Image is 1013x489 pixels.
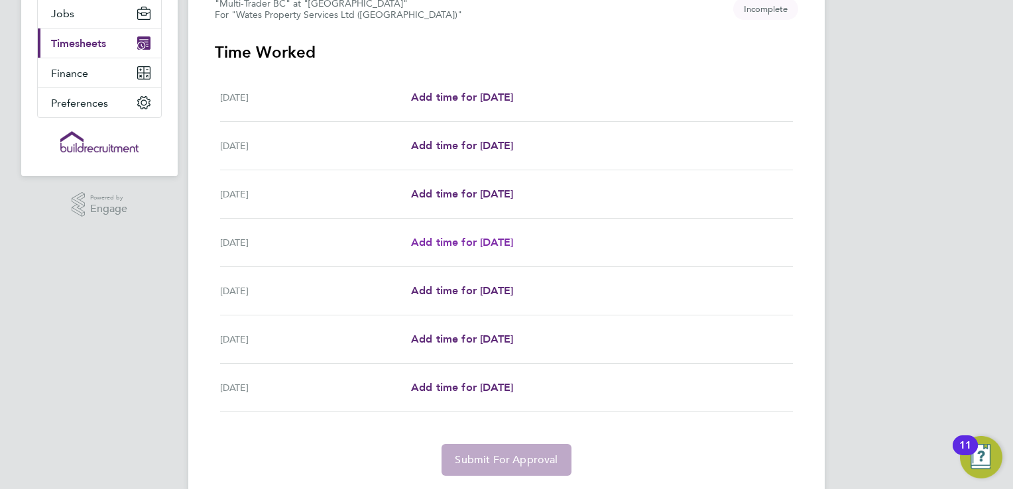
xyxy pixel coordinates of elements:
[411,235,513,250] a: Add time for [DATE]
[411,381,513,394] span: Add time for [DATE]
[411,236,513,248] span: Add time for [DATE]
[215,9,462,21] div: For "Wates Property Services Ltd ([GEOGRAPHIC_DATA])"
[72,192,128,217] a: Powered byEngage
[411,91,513,103] span: Add time for [DATE]
[38,58,161,87] button: Finance
[51,67,88,80] span: Finance
[38,28,161,58] button: Timesheets
[411,380,513,396] a: Add time for [DATE]
[411,89,513,105] a: Add time for [DATE]
[411,331,513,347] a: Add time for [DATE]
[411,186,513,202] a: Add time for [DATE]
[51,7,74,20] span: Jobs
[60,131,139,152] img: buildrec-logo-retina.png
[960,436,1002,478] button: Open Resource Center, 11 new notifications
[51,37,106,50] span: Timesheets
[411,284,513,297] span: Add time for [DATE]
[220,89,411,105] div: [DATE]
[220,380,411,396] div: [DATE]
[220,235,411,250] div: [DATE]
[51,97,108,109] span: Preferences
[411,139,513,152] span: Add time for [DATE]
[38,88,161,117] button: Preferences
[220,331,411,347] div: [DATE]
[90,192,127,203] span: Powered by
[411,188,513,200] span: Add time for [DATE]
[37,131,162,152] a: Go to home page
[215,42,798,63] h3: Time Worked
[411,138,513,154] a: Add time for [DATE]
[411,283,513,299] a: Add time for [DATE]
[220,186,411,202] div: [DATE]
[220,138,411,154] div: [DATE]
[959,445,971,462] div: 11
[220,283,411,299] div: [DATE]
[411,333,513,345] span: Add time for [DATE]
[90,203,127,215] span: Engage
